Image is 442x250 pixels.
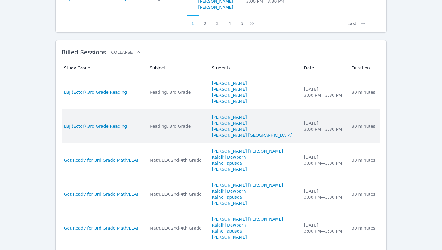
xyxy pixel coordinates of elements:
tr: Get Ready for 3rd Grade Math/ELA!Math/ELA 2nd-4th Grade[PERSON_NAME] [PERSON_NAME]Kaiali’i Dawbar... [62,177,381,211]
a: Kaiali’i Dawbarn [212,188,246,194]
a: Kaine Tapusoa [212,160,242,166]
div: 30 minutes [351,157,377,163]
div: [DATE] 3:00 PM — 3:30 PM [304,86,344,98]
button: 1 [187,15,199,26]
a: [PERSON_NAME] [212,234,247,240]
div: 30 minutes [351,191,377,197]
th: Subject [146,61,208,75]
div: 30 minutes [351,89,377,95]
div: Reading: 3rd Grade [150,89,205,95]
div: [DATE] 3:00 PM — 3:30 PM [304,188,344,200]
div: [DATE] 3:00 PM — 3:30 PM [304,222,344,234]
a: Kaine Tapusoa [212,228,242,234]
div: Math/ELA 2nd-4th Grade [150,157,205,163]
a: [PERSON_NAME] [PERSON_NAME] [212,148,283,154]
button: 2 [199,15,211,26]
a: [PERSON_NAME] [212,166,247,172]
tr: LBJ (Ector) 3rd Grade ReadingReading: 3rd Grade[PERSON_NAME][PERSON_NAME][PERSON_NAME][PERSON_NAM... [62,75,381,109]
button: 3 [211,15,224,26]
div: [DATE] 3:00 PM — 3:30 PM [304,154,344,166]
a: Get Ready for 3rd Grade Math/ELA! [64,225,139,231]
a: [PERSON_NAME] [PERSON_NAME] [212,182,283,188]
a: [PERSON_NAME] [212,92,247,98]
a: Kaine Tapusoa [212,194,242,200]
th: Study Group [62,61,146,75]
a: Kaiali’i Dawbarn [212,154,246,160]
th: Duration [348,61,380,75]
div: Reading: 3rd Grade [150,123,205,129]
a: [PERSON_NAME] [PERSON_NAME] [212,216,283,222]
tr: Get Ready for 3rd Grade Math/ELA!Math/ELA 2nd-4th Grade[PERSON_NAME] [PERSON_NAME]Kaiali’i Dawbar... [62,211,381,245]
div: [DATE] 3:00 PM — 3:30 PM [304,120,344,132]
button: 4 [223,15,236,26]
button: 5 [236,15,248,26]
a: LBJ (Ector) 3rd Grade Reading [64,89,127,95]
a: Kaiali’i Dawbarn [212,222,246,228]
button: Last [343,15,371,26]
a: Get Ready for 3rd Grade Math/ELA! [64,191,139,197]
a: [PERSON_NAME] [212,200,247,206]
a: [PERSON_NAME] [198,4,233,10]
th: Date [300,61,348,75]
tr: LBJ (Ector) 3rd Grade ReadingReading: 3rd Grade[PERSON_NAME][PERSON_NAME][PERSON_NAME][PERSON_NAM... [62,109,381,143]
button: Collapse [111,49,141,55]
div: Math/ELA 2nd-4th Grade [150,191,205,197]
a: Get Ready for 3rd Grade Math/ELA! [64,157,139,163]
a: [PERSON_NAME] [212,86,247,92]
a: [PERSON_NAME] [212,98,247,104]
a: LBJ (Ector) 3rd Grade Reading [64,123,127,129]
tr: Get Ready for 3rd Grade Math/ELA!Math/ELA 2nd-4th Grade[PERSON_NAME] [PERSON_NAME]Kaiali’i Dawbar... [62,143,381,177]
a: [PERSON_NAME] [212,114,247,120]
a: [PERSON_NAME] [212,80,247,86]
span: Billed Sessions [62,49,106,56]
div: Math/ELA 2nd-4th Grade [150,225,205,231]
div: 30 minutes [351,225,377,231]
a: [PERSON_NAME] [212,126,247,132]
th: Students [208,61,300,75]
div: 30 minutes [351,123,377,129]
a: [PERSON_NAME] [212,120,247,126]
a: [PERSON_NAME] [GEOGRAPHIC_DATA] [212,132,292,138]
